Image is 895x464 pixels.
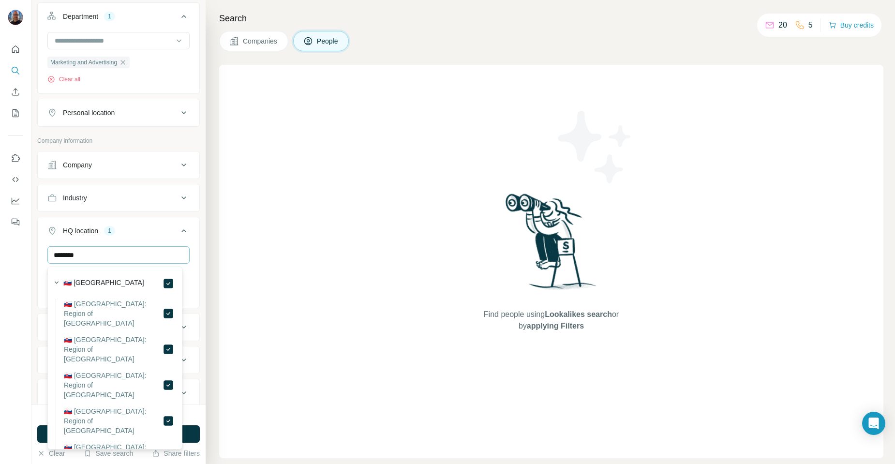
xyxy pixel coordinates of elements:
button: Quick start [8,41,23,58]
button: Buy credits [829,18,874,32]
img: Surfe Illustration - Stars [552,104,639,191]
div: 1 [104,12,115,21]
div: HQ location [63,226,98,236]
p: 5 [808,19,813,31]
img: Avatar [8,10,23,25]
span: Find people using or by [474,309,628,332]
h4: Search [219,12,883,25]
div: Personal location [63,108,115,118]
div: Industry [63,193,87,203]
button: Personal location [38,101,199,124]
p: Company information [37,136,200,145]
button: My lists [8,105,23,122]
div: Company [63,160,92,170]
label: 🇸🇰 [GEOGRAPHIC_DATA]: Region of [GEOGRAPHIC_DATA] [64,406,163,435]
button: Department1 [38,5,199,32]
button: Annual revenue ($) [38,315,199,339]
label: 🇸🇰 [GEOGRAPHIC_DATA] [63,278,144,289]
div: Open Intercom Messenger [862,412,885,435]
label: 🇸🇰 [GEOGRAPHIC_DATA]: Region of [GEOGRAPHIC_DATA] [64,335,163,364]
button: Save search [84,449,133,458]
button: Clear all [47,75,80,84]
label: 🇸🇰 [GEOGRAPHIC_DATA]: Region of [GEOGRAPHIC_DATA] [64,299,163,328]
button: Search [8,62,23,79]
span: Companies [243,36,278,46]
button: Employees (size) [38,348,199,372]
span: People [317,36,339,46]
span: applying Filters [527,322,584,330]
button: Feedback [8,213,23,231]
button: Use Surfe on LinkedIn [8,150,23,167]
span: Marketing and Advertising [50,58,117,67]
button: Dashboard [8,192,23,210]
div: Department [63,12,98,21]
button: Enrich CSV [8,83,23,101]
label: 🇸🇰 [GEOGRAPHIC_DATA]: Region of [GEOGRAPHIC_DATA] [64,371,163,400]
div: 1 [104,226,115,235]
button: Run search [37,425,200,443]
button: Technologies [38,381,199,404]
button: Share filters [152,449,200,458]
button: HQ location1 [38,219,199,246]
button: Company [38,153,199,177]
button: Industry [38,186,199,210]
span: Lookalikes search [545,310,612,318]
button: Use Surfe API [8,171,23,188]
button: Clear [37,449,65,458]
img: Surfe Illustration - Woman searching with binoculars [501,191,602,299]
p: 20 [778,19,787,31]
